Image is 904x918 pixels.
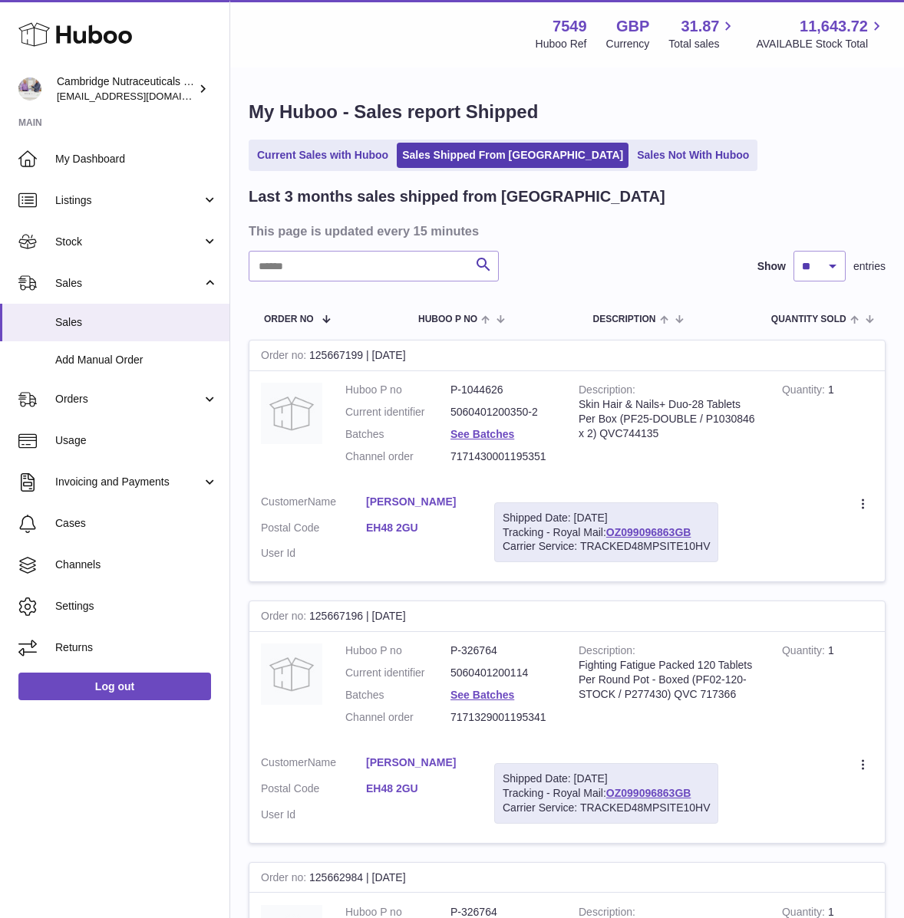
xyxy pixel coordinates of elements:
span: Returns [55,640,218,655]
div: Carrier Service: TRACKED48MPSITE10HV [503,539,710,554]
td: 1 [770,632,885,744]
dd: 5060401200114 [450,666,556,680]
dt: User Id [261,808,366,822]
span: Orders [55,392,202,406]
span: Sales [55,276,202,291]
dt: Huboo P no [345,383,450,397]
dt: Name [261,495,366,513]
dt: Huboo P no [345,643,450,658]
dd: 7171329001195341 [450,710,556,725]
span: Settings [55,599,218,614]
strong: Order no [261,871,309,887]
dt: Postal Code [261,521,366,539]
span: Channels [55,558,218,572]
div: 125662984 | [DATE] [249,863,885,893]
div: Carrier Service: TRACKED48MPSITE10HV [503,801,710,815]
span: Customer [261,756,308,768]
span: Quantity Sold [771,314,846,324]
img: qvc@camnutra.com [18,77,41,100]
strong: Quantity [782,644,828,660]
dd: 5060401200350-2 [450,405,556,420]
dt: Batches [345,688,450,702]
div: 125667199 | [DATE] [249,341,885,371]
span: Add Manual Order [55,353,218,367]
a: Current Sales with Huboo [252,143,394,168]
div: Tracking - Royal Mail: [494,502,718,563]
span: Usage [55,433,218,448]
dt: User Id [261,546,366,561]
strong: Quantity [782,383,828,400]
span: Total sales [668,37,737,51]
div: 125667196 | [DATE] [249,601,885,632]
span: Cases [55,516,218,531]
dt: Postal Code [261,781,366,800]
dt: Channel order [345,710,450,725]
a: Sales Not With Huboo [632,143,754,168]
div: Fighting Fatigue Packed 120 Tablets Per Round Pot - Boxed (PF02-120-STOCK / P277430) QVC 717366 [579,658,759,702]
h3: This page is updated every 15 minutes [249,222,882,239]
td: 1 [770,371,885,483]
strong: Order no [261,349,309,365]
span: [EMAIL_ADDRESS][DOMAIN_NAME] [57,90,226,102]
strong: Description [579,383,635,400]
a: OZ099096863GB [606,526,691,538]
strong: Description [579,644,635,660]
div: Cambridge Nutraceuticals Ltd [57,74,195,104]
div: Shipped Date: [DATE] [503,511,710,525]
a: Sales Shipped From [GEOGRAPHIC_DATA] [397,143,629,168]
span: Huboo P no [418,314,477,324]
span: Description [592,314,655,324]
span: AVAILABLE Stock Total [756,37,886,51]
dt: Current identifier [345,666,450,680]
strong: 7549 [553,16,587,37]
a: EH48 2GU [366,521,471,535]
a: Log out [18,673,211,700]
span: Invoicing and Payments [55,475,202,489]
span: Listings [55,193,202,208]
h2: Last 3 months sales shipped from [GEOGRAPHIC_DATA] [249,186,665,207]
a: OZ099096863GB [606,787,691,799]
a: 11,643.72 AVAILABLE Stock Total [756,16,886,51]
a: [PERSON_NAME] [366,755,471,770]
a: EH48 2GU [366,781,471,796]
span: My Dashboard [55,152,218,166]
a: See Batches [450,428,514,440]
span: Order No [264,314,314,324]
span: 31.87 [681,16,719,37]
label: Show [757,259,786,274]
span: Sales [55,315,218,330]
dd: 7171430001195351 [450,449,556,464]
dt: Name [261,755,366,774]
img: no-photo.jpg [261,643,322,705]
dd: P-1044626 [450,383,556,397]
div: Shipped Date: [DATE] [503,772,710,786]
div: Currency [606,37,650,51]
div: Huboo Ref [536,37,587,51]
h1: My Huboo - Sales report Shipped [249,100,886,124]
a: 31.87 Total sales [668,16,737,51]
span: entries [853,259,886,274]
span: Stock [55,235,202,249]
div: Tracking - Royal Mail: [494,763,718,824]
dt: Current identifier [345,405,450,420]
dd: P-326764 [450,643,556,658]
dt: Channel order [345,449,450,464]
a: [PERSON_NAME] [366,495,471,509]
span: Customer [261,495,308,508]
img: no-photo.jpg [261,383,322,444]
strong: GBP [616,16,649,37]
span: 11,643.72 [800,16,868,37]
div: Skin Hair & Nails+ Duo-28 Tablets Per Box (PF25-DOUBLE / P1030846 x 2) QVC744135 [579,397,759,441]
strong: Order no [261,610,309,626]
a: See Batches [450,689,514,701]
dt: Batches [345,427,450,442]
